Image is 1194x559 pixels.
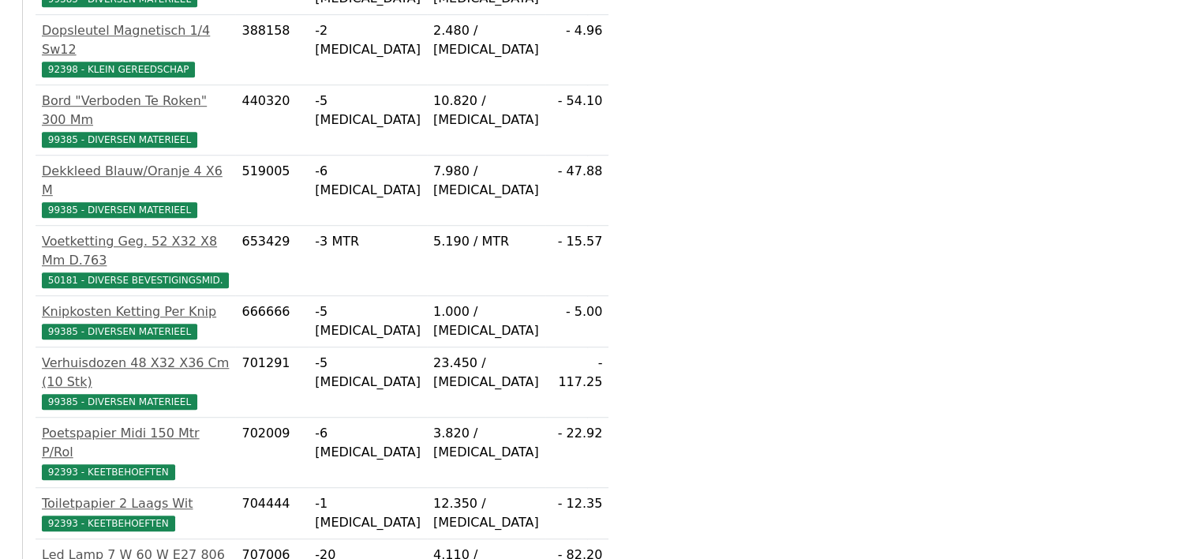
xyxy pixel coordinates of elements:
div: Knipkosten Ketting Per Knip [42,302,229,321]
a: Verhuisdozen 48 X32 X36 Cm (10 Stk)99385 - DIVERSEN MATERIEEL [42,354,229,411]
div: Voetketting Geg. 52 X32 X8 Mm D.763 [42,232,229,270]
div: -2 [MEDICAL_DATA] [315,21,421,59]
td: - 12.35 [545,488,609,539]
div: -5 [MEDICAL_DATA] [315,92,421,129]
span: 99385 - DIVERSEN MATERIEEL [42,132,197,148]
div: 10.820 / [MEDICAL_DATA] [433,92,539,129]
td: - 47.88 [545,156,609,226]
a: Knipkosten Ketting Per Knip99385 - DIVERSEN MATERIEEL [42,302,229,340]
div: Verhuisdozen 48 X32 X36 Cm (10 Stk) [42,354,229,392]
div: 12.350 / [MEDICAL_DATA] [433,494,539,532]
div: -6 [MEDICAL_DATA] [315,162,421,200]
div: -5 [MEDICAL_DATA] [315,302,421,340]
td: - 117.25 [545,347,609,418]
div: Dopsleutel Magnetisch 1/4 Sw12 [42,21,229,59]
a: Dekkleed Blauw/Oranje 4 X6 M99385 - DIVERSEN MATERIEEL [42,162,229,219]
td: - 54.10 [545,85,609,156]
a: Bord "Verboden Te Roken" 300 Mm99385 - DIVERSEN MATERIEEL [42,92,229,148]
a: Poetspapier Midi 150 Mtr P/Rol92393 - KEETBEHOEFTEN [42,424,229,481]
td: 519005 [235,156,309,226]
td: - 22.92 [545,418,609,488]
div: -5 [MEDICAL_DATA] [315,354,421,392]
td: - 4.96 [545,15,609,85]
div: Dekkleed Blauw/Oranje 4 X6 M [42,162,229,200]
a: Dopsleutel Magnetisch 1/4 Sw1292398 - KLEIN GEREEDSCHAP [42,21,229,78]
span: 99385 - DIVERSEN MATERIEEL [42,324,197,340]
span: 92393 - KEETBEHOEFTEN [42,516,175,531]
div: Poetspapier Midi 150 Mtr P/Rol [42,424,229,462]
td: 701291 [235,347,309,418]
div: -6 [MEDICAL_DATA] [315,424,421,462]
a: Toiletpapier 2 Laags Wit92393 - KEETBEHOEFTEN [42,494,229,532]
div: 5.190 / MTR [433,232,539,251]
td: 666666 [235,296,309,347]
div: 2.480 / [MEDICAL_DATA] [433,21,539,59]
span: 92393 - KEETBEHOEFTEN [42,464,175,480]
td: - 15.57 [545,226,609,296]
td: - 5.00 [545,296,609,347]
td: 440320 [235,85,309,156]
td: 653429 [235,226,309,296]
span: 92398 - KLEIN GEREEDSCHAP [42,62,195,77]
div: Toiletpapier 2 Laags Wit [42,494,229,513]
div: 1.000 / [MEDICAL_DATA] [433,302,539,340]
div: 3.820 / [MEDICAL_DATA] [433,424,539,462]
td: 704444 [235,488,309,539]
div: -1 [MEDICAL_DATA] [315,494,421,532]
div: Bord "Verboden Te Roken" 300 Mm [42,92,229,129]
a: Voetketting Geg. 52 X32 X8 Mm D.76350181 - DIVERSE BEVESTIGINGSMID. [42,232,229,289]
td: 702009 [235,418,309,488]
div: 23.450 / [MEDICAL_DATA] [433,354,539,392]
span: 99385 - DIVERSEN MATERIEEL [42,202,197,218]
span: 50181 - DIVERSE BEVESTIGINGSMID. [42,272,229,288]
td: 388158 [235,15,309,85]
span: 99385 - DIVERSEN MATERIEEL [42,394,197,410]
div: 7.980 / [MEDICAL_DATA] [433,162,539,200]
div: -3 MTR [315,232,421,251]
